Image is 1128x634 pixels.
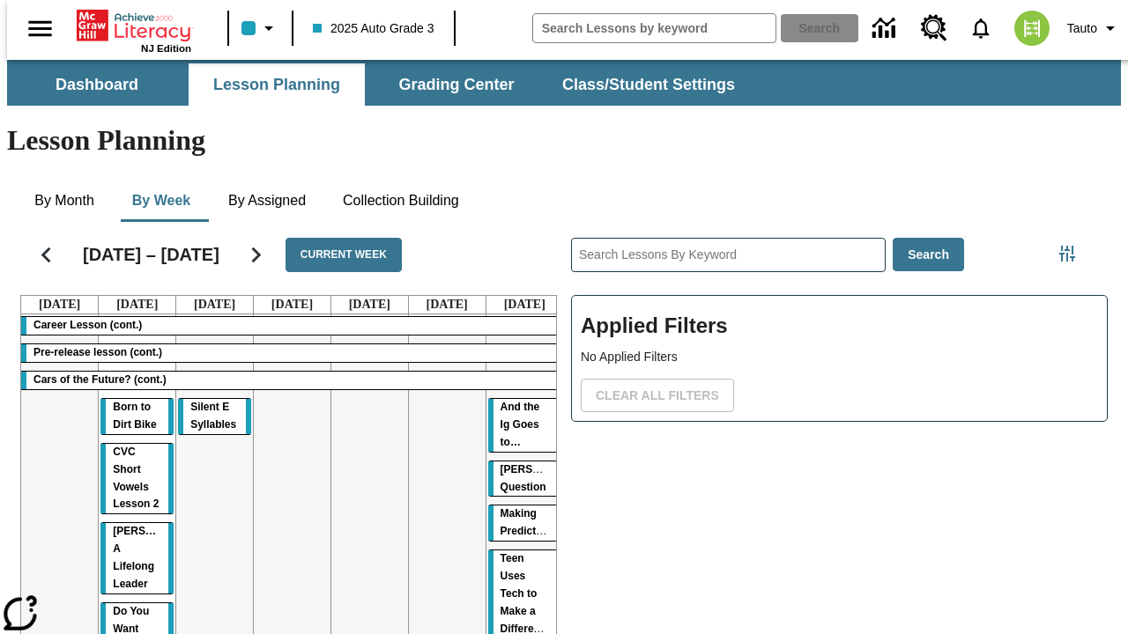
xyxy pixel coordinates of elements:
div: Joplin's Question [488,461,561,497]
div: SubNavbar [7,60,1121,106]
span: Silent E Syllables [190,401,236,431]
input: search field [533,14,775,42]
h1: Lesson Planning [7,124,1121,157]
button: Open side menu [14,3,66,55]
div: Cars of the Future? (cont.) [21,372,563,389]
p: No Applied Filters [581,348,1098,366]
button: Lesson Planning [189,63,365,106]
span: Dianne Feinstein: A Lifelong Leader [113,525,205,590]
div: And the Ig Goes to… [488,399,561,452]
h2: [DATE] – [DATE] [83,244,219,265]
a: September 19, 2025 [345,296,394,313]
button: Select a new avatar [1004,5,1060,51]
button: By Assigned [214,180,320,222]
span: 2025 Auto Grade 3 [313,19,434,38]
span: Making Predictions [501,507,558,537]
button: Class color is light blue. Change class color [234,12,286,44]
button: Filters Side menu [1050,236,1085,271]
button: Search [893,238,964,272]
a: Notifications [958,5,1004,51]
span: NJ Edition [141,43,191,54]
a: September 16, 2025 [113,296,161,313]
span: Joplin's Question [501,463,590,493]
a: September 17, 2025 [190,296,239,313]
div: Career Lesson (cont.) [21,317,563,335]
a: Home [77,8,191,43]
div: Born to Dirt Bike [100,399,174,434]
a: Data Center [862,4,910,53]
span: Cars of the Future? (cont.) [33,373,167,386]
button: Grading Center [368,63,545,106]
button: Next [234,232,278,277]
div: Dianne Feinstein: A Lifelong Leader [100,523,174,593]
button: Class/Student Settings [548,63,749,106]
a: September 21, 2025 [501,296,549,313]
a: September 20, 2025 [423,296,471,313]
span: Born to Dirt Bike [113,401,156,431]
div: Pre-release lesson (cont.) [21,344,563,362]
a: Resource Center, Will open in new tab [910,4,958,52]
span: Tauto [1067,19,1097,38]
img: avatar image [1014,11,1050,46]
button: By Month [20,180,108,222]
input: Search Lessons By Keyword [572,239,885,271]
button: By Week [117,180,205,222]
div: CVC Short Vowels Lesson 2 [100,444,174,514]
div: Making Predictions [488,505,561,541]
div: Silent E Syllables [178,399,251,434]
span: Career Lesson (cont.) [33,319,142,331]
span: And the Ig Goes to… [501,401,540,448]
a: September 18, 2025 [268,296,316,313]
h2: Applied Filters [581,305,1098,348]
span: Pre-release lesson (cont.) [33,346,162,358]
span: CVC Short Vowels Lesson 2 [113,446,159,511]
button: Dashboard [9,63,185,106]
div: SubNavbar [7,63,751,106]
button: Current Week [286,238,402,272]
button: Collection Building [329,180,473,222]
button: Previous [24,232,69,277]
div: Home [77,6,191,54]
div: Applied Filters [571,295,1108,422]
button: Profile/Settings [1060,12,1128,44]
a: September 15, 2025 [35,296,84,313]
